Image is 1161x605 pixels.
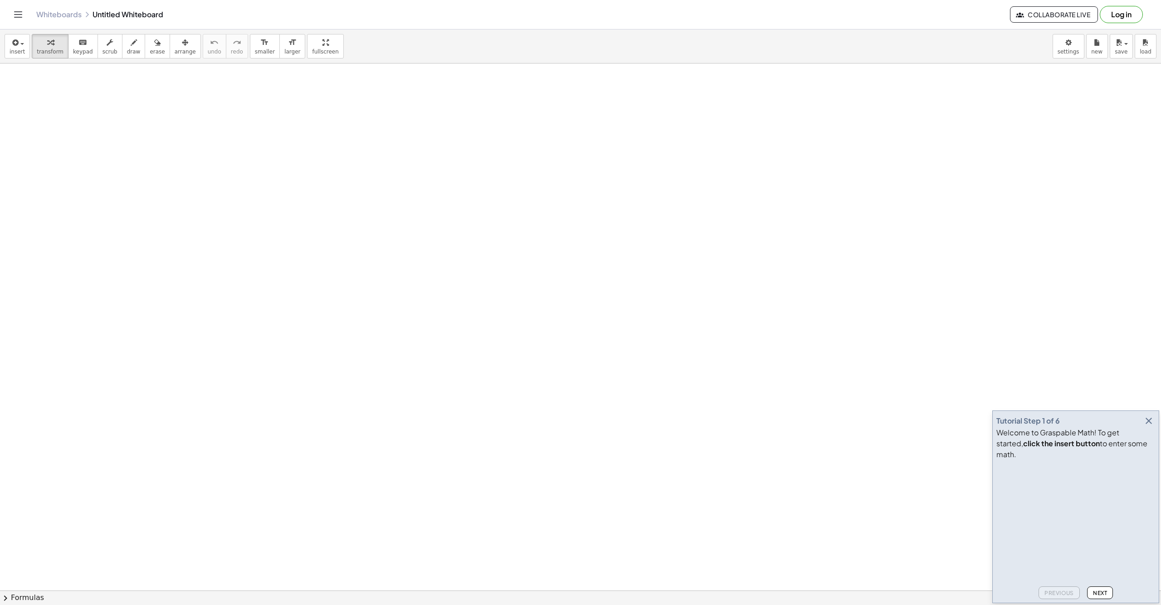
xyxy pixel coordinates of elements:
[210,37,219,48] i: undo
[1018,10,1090,19] span: Collaborate Live
[1086,34,1108,59] button: new
[260,37,269,48] i: format_size
[1023,439,1100,448] b: click the insert button
[288,37,297,48] i: format_size
[279,34,305,59] button: format_sizelarger
[1053,34,1084,59] button: settings
[150,49,165,55] span: erase
[1010,6,1098,23] button: Collaborate Live
[231,49,243,55] span: redo
[1091,49,1102,55] span: new
[170,34,201,59] button: arrange
[307,34,343,59] button: fullscreen
[1135,34,1156,59] button: load
[5,34,30,59] button: insert
[145,34,170,59] button: erase
[1110,34,1133,59] button: save
[233,37,241,48] i: redo
[250,34,280,59] button: format_sizesmaller
[78,37,87,48] i: keyboard
[1093,590,1107,596] span: Next
[255,49,275,55] span: smaller
[10,49,25,55] span: insert
[68,34,98,59] button: keyboardkeypad
[175,49,196,55] span: arrange
[1115,49,1127,55] span: save
[208,49,221,55] span: undo
[32,34,68,59] button: transform
[122,34,146,59] button: draw
[996,427,1155,460] div: Welcome to Graspable Math! To get started, to enter some math.
[1100,6,1143,23] button: Log in
[312,49,338,55] span: fullscreen
[127,49,141,55] span: draw
[98,34,122,59] button: scrub
[11,7,25,22] button: Toggle navigation
[226,34,248,59] button: redoredo
[1087,586,1113,599] button: Next
[996,415,1060,426] div: Tutorial Step 1 of 6
[1140,49,1151,55] span: load
[36,10,82,19] a: Whiteboards
[284,49,300,55] span: larger
[203,34,226,59] button: undoundo
[37,49,63,55] span: transform
[1058,49,1079,55] span: settings
[102,49,117,55] span: scrub
[73,49,93,55] span: keypad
